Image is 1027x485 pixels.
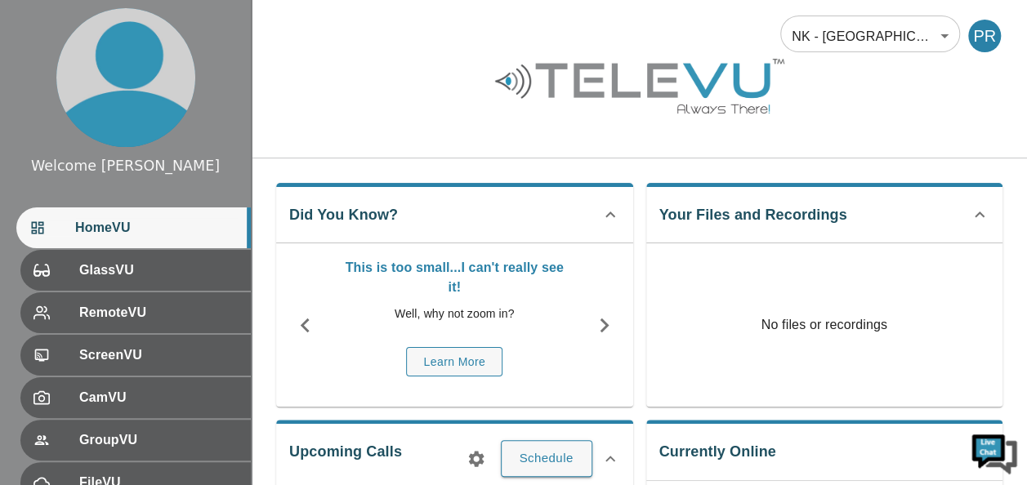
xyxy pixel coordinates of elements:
div: GroupVU [20,420,251,461]
div: ScreenVU [20,335,251,376]
div: PR [968,20,1001,52]
span: HomeVU [75,218,238,238]
button: Learn More [406,347,502,377]
img: Chat Widget [970,428,1019,477]
img: Logo [493,52,787,120]
div: Welcome [PERSON_NAME] [31,155,220,176]
img: profile.png [56,8,195,147]
div: GlassVU [20,250,251,291]
span: RemoteVU [79,303,238,323]
div: RemoteVU [20,292,251,333]
span: ScreenVU [79,345,238,365]
div: CamVU [20,377,251,418]
div: HomeVU [16,207,251,248]
span: GroupVU [79,430,238,450]
span: CamVU [79,388,238,407]
div: NK - [GEOGRAPHIC_DATA] [780,13,960,59]
span: GlassVU [79,260,238,280]
p: Well, why not zoom in? [342,305,567,323]
p: This is too small...I can't really see it! [342,258,567,297]
button: Schedule [501,440,592,476]
p: No files or recordings [646,243,1003,407]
